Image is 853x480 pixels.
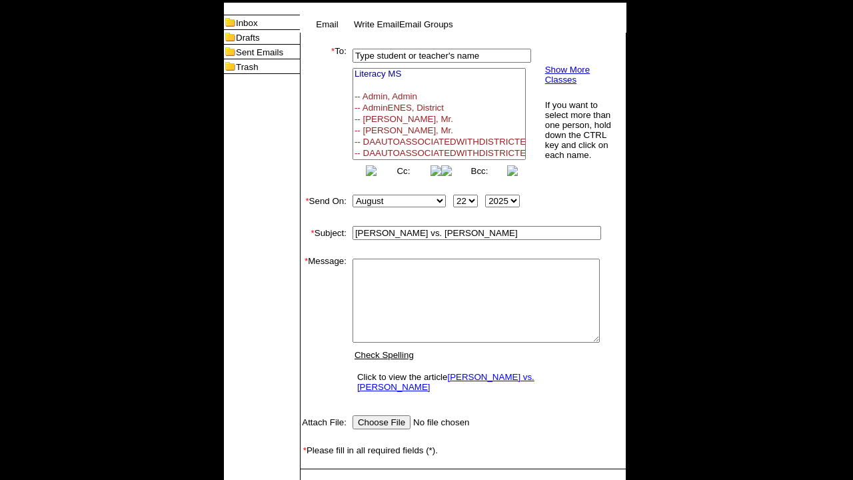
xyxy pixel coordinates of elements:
[507,165,518,176] img: button_right.png
[236,47,283,57] a: Sent Emails
[366,165,377,176] img: button_left.png
[236,18,258,28] a: Inbox
[224,45,236,59] img: folder_icon.gif
[301,413,347,432] td: Attach File:
[441,165,452,176] img: button_left.png
[353,114,525,125] option: -- [PERSON_NAME], Mr.
[353,148,525,159] option: -- DAAUTOASSOCIATEDWITHDISTRICTES, DAAUTOASSOCIATEDWITHDISTRICTES
[354,369,598,395] td: Click to view the article
[301,455,314,469] img: spacer.gif
[430,165,441,176] img: button_right.png
[354,19,399,29] a: Write Email
[301,243,314,256] img: spacer.gif
[301,399,314,413] img: spacer.gif
[544,99,615,161] td: If you want to select more than one person, hold down the CTRL key and click on each name.
[301,223,347,243] td: Subject:
[301,445,626,455] td: Please fill in all required fields (*).
[399,19,453,29] a: Email Groups
[301,46,347,179] td: To:
[545,65,590,85] a: Show More Classes
[353,125,525,137] option: -- [PERSON_NAME], Mr.
[347,327,347,328] img: spacer.gif
[353,103,525,114] option: -- AdminENES, District
[316,19,338,29] a: Email
[236,33,260,43] a: Drafts
[397,166,410,176] a: Cc:
[471,166,488,176] a: Bcc:
[224,59,236,73] img: folder_icon.gif
[301,192,347,210] td: Send On:
[224,30,236,44] img: folder_icon.gif
[301,210,314,223] img: spacer.gif
[236,62,259,72] a: Trash
[301,256,347,399] td: Message:
[301,469,311,479] img: spacer.gif
[301,179,314,192] img: spacer.gif
[353,137,525,148] option: -- DAAUTOASSOCIATEDWITHDISTRICTEN, DAAUTOASSOCIATEDWITHDISTRICTEN
[301,469,301,469] img: spacer.gif
[301,432,314,445] img: spacer.gif
[353,91,525,103] option: -- Admin, Admin
[353,69,525,80] option: Literacy MS
[224,15,236,29] img: folder_icon.gif
[355,350,414,360] a: Check Spelling
[357,372,534,392] a: [PERSON_NAME] vs. [PERSON_NAME]
[347,109,350,116] img: spacer.gif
